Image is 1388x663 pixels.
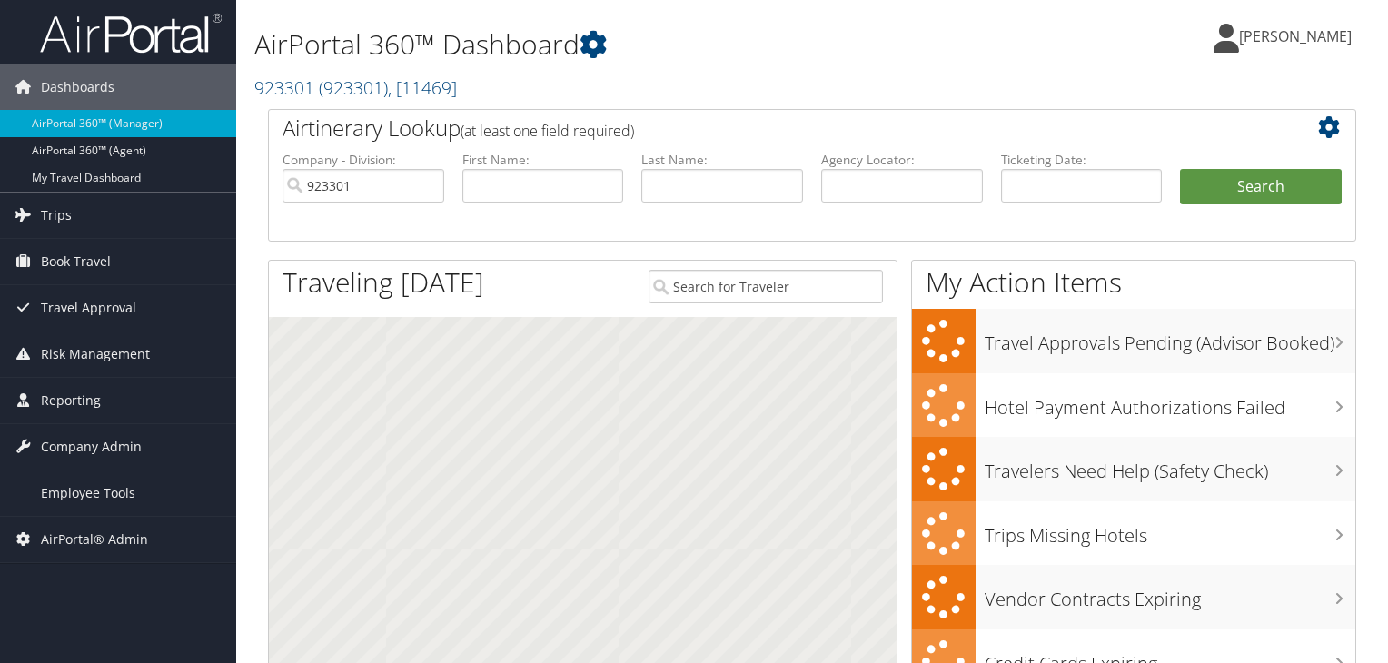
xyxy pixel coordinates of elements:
[461,121,634,141] span: (at least one field required)
[1180,169,1342,205] button: Search
[1214,9,1370,64] a: [PERSON_NAME]
[985,450,1355,484] h3: Travelers Need Help (Safety Check)
[41,285,136,331] span: Travel Approval
[283,151,444,169] label: Company - Division:
[40,12,222,54] img: airportal-logo.png
[649,270,883,303] input: Search for Traveler
[388,75,457,100] span: , [ 11469 ]
[985,386,1355,421] h3: Hotel Payment Authorizations Failed
[1239,26,1352,46] span: [PERSON_NAME]
[41,470,135,516] span: Employee Tools
[41,331,150,377] span: Risk Management
[254,25,998,64] h1: AirPortal 360™ Dashboard
[283,113,1251,143] h2: Airtinerary Lookup
[912,437,1355,501] a: Travelers Need Help (Safety Check)
[319,75,388,100] span: ( 923301 )
[254,75,457,100] a: 923301
[41,517,148,562] span: AirPortal® Admin
[985,578,1355,612] h3: Vendor Contracts Expiring
[41,239,111,284] span: Book Travel
[462,151,624,169] label: First Name:
[41,378,101,423] span: Reporting
[41,64,114,110] span: Dashboards
[821,151,983,169] label: Agency Locator:
[641,151,803,169] label: Last Name:
[912,501,1355,566] a: Trips Missing Hotels
[985,514,1355,549] h3: Trips Missing Hotels
[283,263,484,302] h1: Traveling [DATE]
[41,424,142,470] span: Company Admin
[912,373,1355,438] a: Hotel Payment Authorizations Failed
[985,322,1355,356] h3: Travel Approvals Pending (Advisor Booked)
[912,565,1355,629] a: Vendor Contracts Expiring
[912,263,1355,302] h1: My Action Items
[912,309,1355,373] a: Travel Approvals Pending (Advisor Booked)
[1001,151,1163,169] label: Ticketing Date:
[41,193,72,238] span: Trips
